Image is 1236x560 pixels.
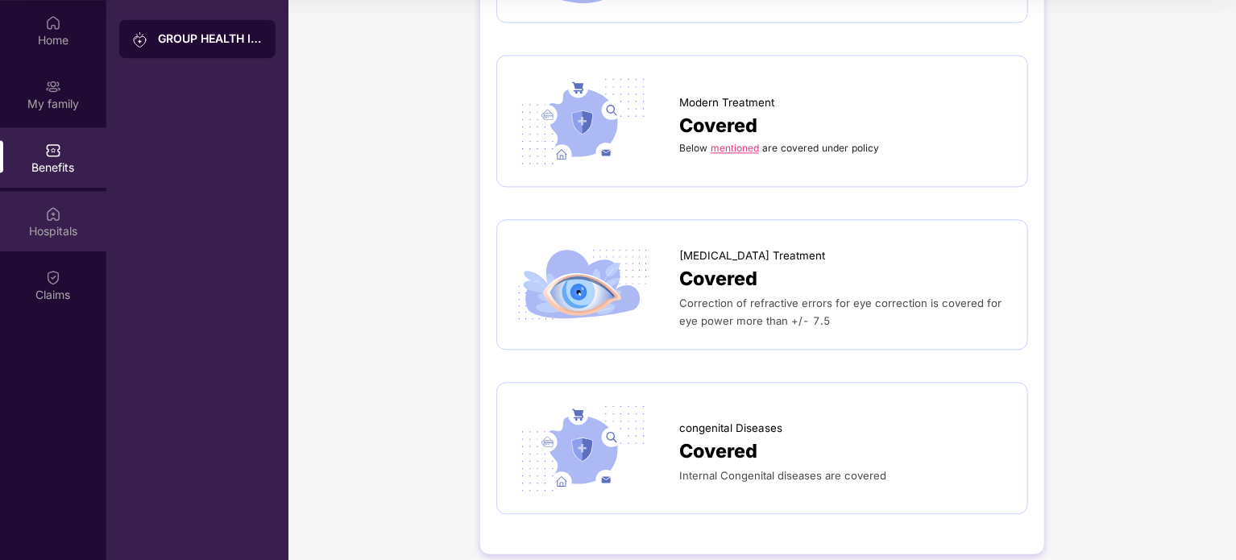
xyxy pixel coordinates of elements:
img: icon [513,72,653,170]
span: Below [679,142,707,154]
span: Covered [679,264,757,294]
img: icon [513,236,653,333]
img: svg+xml;base64,PHN2ZyB3aWR0aD0iMjAiIGhlaWdodD0iMjAiIHZpZXdCb3g9IjAgMCAyMCAyMCIgZmlsbD0ibm9uZSIgeG... [45,78,61,94]
span: Correction of refractive errors for eye correction is covered for eye power more than +/- 7.5 [679,297,1002,327]
img: svg+xml;base64,PHN2ZyBpZD0iSG9zcGl0YWxzIiB4bWxucz0iaHR0cDovL3d3dy53My5vcmcvMjAwMC9zdmciIHdpZHRoPS... [45,205,61,222]
img: svg+xml;base64,PHN2ZyBpZD0iQmVuZWZpdHMiIHhtbG5zPSJodHRwOi8vd3d3LnczLm9yZy8yMDAwL3N2ZyIgd2lkdGg9Ij... [45,142,61,158]
img: svg+xml;base64,PHN2ZyB3aWR0aD0iMjAiIGhlaWdodD0iMjAiIHZpZXdCb3g9IjAgMCAyMCAyMCIgZmlsbD0ibm9uZSIgeG... [132,31,148,48]
span: congenital Diseases [679,420,782,437]
span: [MEDICAL_DATA] Treatment [679,247,825,264]
img: icon [513,399,653,497]
a: mentioned [711,142,759,154]
span: Internal Congenital diseases are covered [679,469,886,482]
span: Modern Treatment [679,94,774,111]
span: Covered [679,111,757,141]
span: under [822,142,848,154]
span: are [762,142,778,154]
img: svg+xml;base64,PHN2ZyBpZD0iSG9tZSIgeG1sbnM9Imh0dHA6Ly93d3cudzMub3JnLzIwMDAvc3ZnIiB3aWR0aD0iMjAiIG... [45,15,61,31]
span: covered [781,142,819,154]
span: policy [852,142,879,154]
img: svg+xml;base64,PHN2ZyBpZD0iQ2xhaW0iIHhtbG5zPSJodHRwOi8vd3d3LnczLm9yZy8yMDAwL3N2ZyIgd2lkdGg9IjIwIi... [45,269,61,285]
span: Covered [679,437,757,467]
div: GROUP HEALTH INSURANCE [158,31,263,47]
